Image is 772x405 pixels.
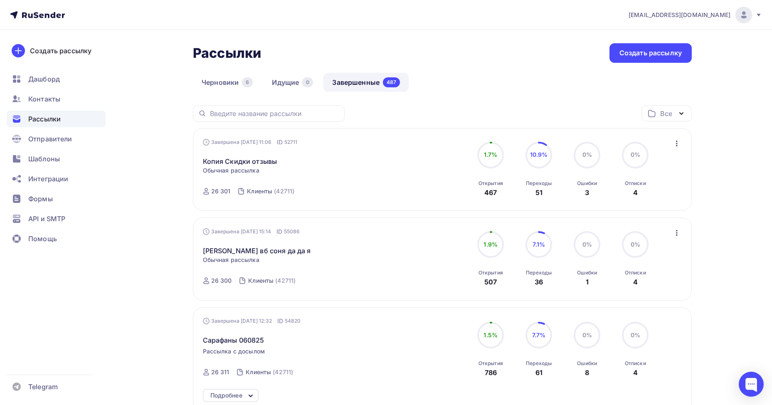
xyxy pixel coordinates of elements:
div: Создать рассылку [30,46,91,56]
span: 7.7% [532,331,546,338]
a: Клиенты (42711) [245,365,294,379]
span: 52711 [284,138,298,146]
div: 8 [585,368,589,378]
div: 507 [484,277,497,287]
input: Введите название рассылки [210,109,340,118]
span: Контакты [28,94,60,104]
span: 0% [582,331,592,338]
div: 1 [586,277,589,287]
div: 0 [302,77,313,87]
div: Переходы [526,360,552,367]
span: 0% [582,151,592,158]
span: Интеграции [28,174,68,184]
a: Черновики6 [193,73,261,92]
div: 26 300 [211,277,232,285]
div: 4 [633,188,638,198]
a: Контакты [7,91,106,107]
span: ID [276,227,282,236]
span: 0% [631,331,640,338]
div: (42711) [274,187,294,195]
div: 4 [633,277,638,287]
span: Дашборд [28,74,60,84]
div: Ошибки [577,360,597,367]
span: Обычная рассылка [203,256,259,264]
a: Формы [7,190,106,207]
div: 487 [383,77,400,87]
div: Ошибки [577,269,597,276]
a: Шаблоны [7,151,106,167]
span: 0% [631,151,640,158]
span: Telegram [28,382,58,392]
a: Отправители [7,131,106,147]
a: Идущие0 [263,73,322,92]
span: Обычная рассылка [203,166,259,175]
div: 4 [633,368,638,378]
div: Отписки [625,269,646,276]
div: Завершена [DATE] 15:14 [203,227,300,236]
span: [EMAIL_ADDRESS][DOMAIN_NAME] [629,11,730,19]
a: [EMAIL_ADDRESS][DOMAIN_NAME] [629,7,762,23]
div: 36 [535,277,543,287]
div: Подробнее [210,390,242,400]
a: Клиенты (42711) [247,274,296,287]
div: 786 [485,368,497,378]
span: Помощь [28,234,57,244]
div: 26 301 [211,187,231,195]
span: Рассылка с досылом [203,347,265,356]
div: 3 [585,188,589,198]
div: 61 [535,368,543,378]
span: 0% [631,241,640,248]
span: 0% [582,241,592,248]
a: Клиенты (42711) [246,185,295,198]
div: Переходы [526,180,552,187]
h2: Рассылки [193,45,261,62]
div: Ошибки [577,180,597,187]
div: Клиенты [247,187,272,195]
span: ID [277,317,283,325]
span: 1.5% [483,331,498,338]
span: Сарафаны 060825 [203,335,264,345]
span: Отправители [28,134,72,144]
div: (42711) [275,277,296,285]
div: Отписки [625,180,646,187]
div: Переходы [526,269,552,276]
a: Рассылки [7,111,106,127]
span: Формы [28,194,53,204]
span: 54820 [285,317,301,325]
span: API и SMTP [28,214,65,224]
div: Отписки [625,360,646,367]
div: Создать рассылку [619,48,682,58]
button: Все [641,105,692,121]
span: 10.9% [530,151,548,158]
div: Клиенты [248,277,274,285]
a: Копия Скидки отзывы [203,156,277,166]
a: Дашборд [7,71,106,87]
div: Клиенты [246,368,271,376]
div: 6 [242,77,253,87]
div: Завершена [DATE] 12:32 [203,317,301,325]
span: ID [277,138,283,146]
span: 55086 [284,227,300,236]
div: 51 [535,188,543,198]
div: 26 311 [211,368,229,376]
span: Рассылки [28,114,61,124]
div: 467 [484,188,497,198]
div: Открытия [478,269,503,276]
div: (42711) [273,368,293,376]
span: 1.9% [483,241,498,248]
span: 1.7% [484,151,498,158]
div: Все [660,109,672,119]
div: Завершена [DATE] 11:06 [203,138,298,146]
a: [PERSON_NAME] вб соня да да я [203,246,311,256]
div: Открытия [478,360,503,367]
a: Завершенные487 [323,73,409,92]
div: Открытия [478,180,503,187]
span: Шаблоны [28,154,60,164]
span: 7.1% [533,241,545,248]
